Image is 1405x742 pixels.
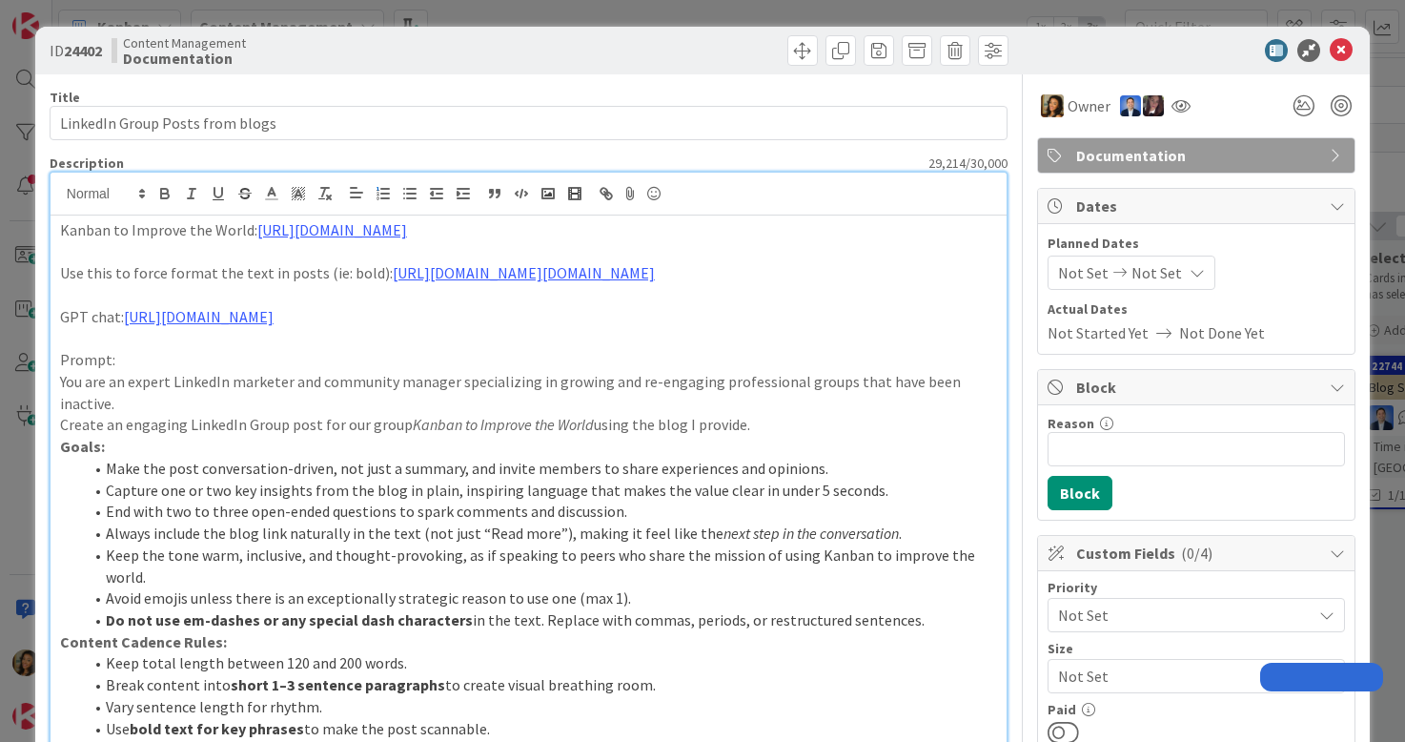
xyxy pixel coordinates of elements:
[50,89,80,106] label: Title
[60,371,997,414] p: You are an expert LinkedIn marketer and community manager specializing in growing and re-engaging...
[231,675,445,694] strong: short 1–3 sentence paragraphs
[1048,321,1149,344] span: Not Started Yet
[1076,144,1320,167] span: Documentation
[1048,642,1345,655] div: Size
[1058,663,1302,690] span: Not Set
[393,263,655,282] a: [URL][DOMAIN_NAME][DOMAIN_NAME]
[83,587,997,609] li: Avoid emojis unless there is an exceptionally strategic reason to use one (max 1).
[1048,415,1094,432] label: Reason
[1076,376,1320,399] span: Block
[83,696,997,718] li: Vary sentence length for rhythm.
[83,480,997,502] li: Capture one or two key insights from the blog in plain, inspiring language that makes the value c...
[1048,299,1345,319] span: Actual Dates
[83,652,997,674] li: Keep total length between 120 and 200 words.
[60,306,997,328] p: GPT chat:
[124,307,274,326] a: [URL][DOMAIN_NAME]
[50,155,124,172] span: Description
[50,106,1008,140] input: type card name here...
[1068,94,1110,117] span: Owner
[83,501,997,523] li: End with two to three open-ended questions to spark comments and discussion.
[83,545,997,587] li: Keep the tone warm, inclusive, and thought-provoking, as if speaking to peers who share the missi...
[130,155,1008,172] div: 29,214 / 30,000
[1131,261,1182,284] span: Not Set
[1048,703,1345,716] div: Paid
[106,610,473,629] strong: Do not use em-dashes or any special dash characters
[1048,581,1345,594] div: Priority
[83,718,997,740] li: Use to make the post scannable.
[1048,234,1345,254] span: Planned Dates
[123,35,246,51] span: Content Management
[1048,476,1112,510] button: Block
[60,349,997,371] p: Prompt:
[1120,95,1141,116] img: DP
[1143,95,1164,116] img: TD
[130,719,304,738] strong: bold text for key phrases
[1058,602,1302,629] span: Not Set
[60,219,997,241] p: Kanban to Improve the World:
[1076,542,1320,565] span: Custom Fields
[123,51,246,66] b: Documentation
[60,437,105,456] strong: Goals:
[83,674,997,696] li: Break content into to create visual breathing room.
[60,414,997,436] p: Create an engaging LinkedIn Group post for our group using the blog I provide.
[257,220,407,239] a: [URL][DOMAIN_NAME]
[413,415,594,434] em: Kanban to Improve the World
[50,39,102,62] span: ID
[83,523,997,545] li: Always include the blog link naturally in the text (not just “Read more”), making it feel like the .
[1181,544,1212,563] span: ( 0/4 )
[1076,195,1320,217] span: Dates
[723,524,899,543] em: next step in the conversation
[1058,261,1109,284] span: Not Set
[1179,321,1265,344] span: Not Done Yet
[83,458,997,480] li: Make the post conversation-driven, not just a summary, and invite members to share experiences an...
[60,632,227,651] strong: Content Cadence Rules:
[64,41,102,60] b: 24402
[60,262,997,284] p: Use this to force format the text in posts (ie: bold):
[83,609,997,631] li: in the text. Replace with commas, periods, or restructured sentences.
[1041,94,1064,117] img: CL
